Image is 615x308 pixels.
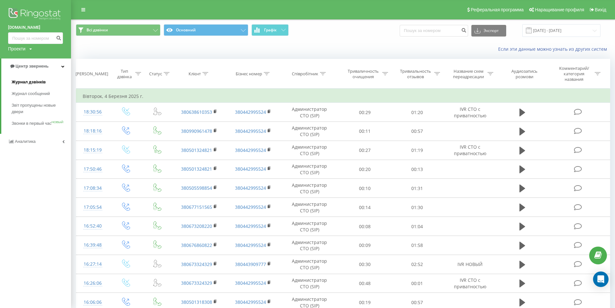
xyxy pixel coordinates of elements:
font: [DOMAIN_NAME] [8,25,40,30]
font: 00:57 [411,128,423,134]
font: IVR НОВЫЙ [457,261,483,267]
a: Центр звернень [1,58,71,74]
a: 380505598854 [181,185,212,191]
font: Название схем переадресации [453,68,484,80]
font: Реферальная программа [471,7,524,12]
font: Вівторок, 4 Березня 2025 г. [83,93,143,99]
a: Звонки в первый часНОВЫЙ [12,118,71,129]
img: Логотип Ringostat [8,6,63,23]
font: IVR СТО с приватностью [454,144,487,156]
a: 380990961478 [181,128,212,134]
font: 00:29 [359,109,371,115]
font: 00:19 [359,299,371,305]
font: 00:27 [359,147,371,153]
a: Журнал сообщений [12,88,71,100]
font: 380673324329 [181,280,212,286]
font: [PERSON_NAME] [76,71,108,77]
a: 380442995524 [235,109,266,115]
a: 380442995524 [235,185,266,191]
button: Экспорт [471,25,506,37]
font: Аналитика [15,139,36,144]
font: 16:27:14 [84,261,102,267]
font: 00:57 [411,299,423,305]
font: Звіт пропущены новые двери [12,103,56,114]
font: IVR СТО с приватностью [454,106,487,119]
font: 01:30 [411,204,423,210]
a: 380501324821 [181,147,212,153]
font: Администратор СТО (SIP) [292,106,327,119]
font: 380442995524 [235,166,266,172]
font: Вихід [595,7,606,12]
font: 02:52 [411,261,423,267]
font: 01:31 [411,185,423,191]
font: Тип дзвінка [117,68,132,80]
a: 380442995524 [235,128,266,134]
a: Звіт пропущены новые двери [12,100,71,118]
input: Пошук за номером [8,32,63,44]
font: 00:08 [359,223,371,229]
font: 00:13 [411,166,423,172]
font: 17:50:46 [84,166,102,172]
font: 16:26:06 [84,280,102,286]
font: 16:06:06 [84,299,102,305]
a: 380673208220 [181,223,212,229]
font: 18:18:16 [84,128,102,134]
font: 380501324821 [181,166,212,172]
font: 00:09 [359,242,371,249]
font: Клієнт [189,71,201,77]
font: Комментарий/категория названия [559,65,589,82]
font: Статус [149,71,162,77]
div: Открытый Интерком Мессенджер [593,271,609,287]
a: Если эти данные можно узнать из других систем [498,46,610,52]
font: Журнал дзвінків [12,80,46,84]
font: Тривиальность отзывов [400,68,431,80]
font: Администратор СТО (SIP) [292,239,327,252]
font: 01:19 [411,147,423,153]
font: 17:08:34 [84,185,102,191]
font: 01:58 [411,242,423,249]
input: Пошук за номером [400,25,468,37]
font: Администратор СТО (SIP) [292,182,327,195]
a: 380443909777 [235,261,266,267]
font: Графік [264,27,277,33]
a: 380676860822 [181,242,212,248]
font: 00:20 [359,166,371,172]
font: 18:15:19 [84,147,102,153]
font: Співробітник [292,71,318,77]
font: 380673324329 [181,261,212,267]
font: 380442995524 [235,223,266,229]
a: 380442995524 [235,280,266,286]
font: 18:30:56 [84,109,102,115]
font: Журнал сообщений [12,91,50,96]
font: 00:11 [359,128,371,134]
font: 00:01 [411,280,423,286]
font: 380442995524 [235,204,266,210]
a: 380442995524 [235,299,266,305]
font: Администратор СТО (SIP) [292,258,327,271]
font: 00:14 [359,204,371,210]
font: Триваличность очищения [348,68,379,80]
font: Звонки в первый час [12,121,51,126]
font: Администратор СТО (SIP) [292,163,327,175]
font: 380442995524 [235,242,266,248]
font: Экспорт [484,28,499,33]
font: НОВЫЙ [51,120,63,124]
font: 01:20 [411,109,423,115]
font: 380638610353 [181,109,212,115]
font: Проекти [8,46,26,51]
font: Администратор СТО (SIP) [292,125,327,138]
a: 380442995524 [235,147,266,153]
a: 380501318308 [181,299,212,305]
font: Центр звернень [15,64,48,69]
font: Если эти данные можно узнать из других систем [498,46,607,52]
font: Администратор СТО (SIP) [292,201,327,214]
